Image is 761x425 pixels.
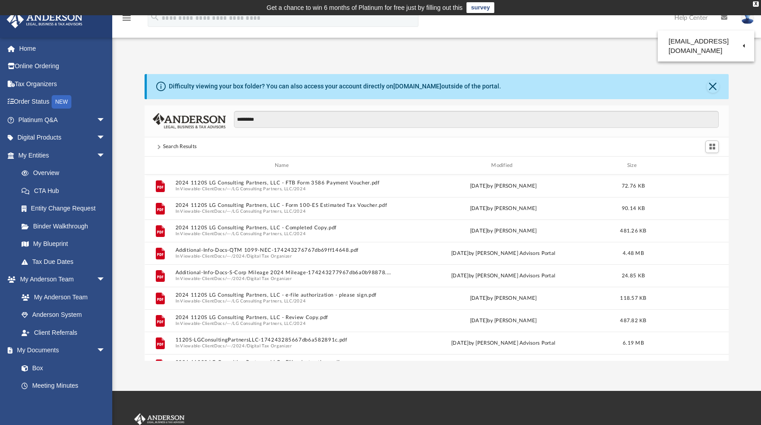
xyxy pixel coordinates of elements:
i: menu [121,13,132,23]
button: LG Consulting Partners, LLC [233,231,292,237]
i: search [150,12,160,22]
span: 72.76 KB [622,184,645,188]
a: Client Referrals [13,324,114,342]
a: My Blueprint [13,235,114,253]
button: ··· [227,231,231,237]
img: User Pic [741,11,754,24]
a: Order StatusNEW [6,93,119,111]
button: 2024 1120S LG Consulting Partners, LLC - Form 100-ES Estimated Tax Voucher.pdf [176,203,391,209]
span: / [231,231,233,237]
span: 6.19 MB [623,341,644,346]
span: 118.57 KB [620,296,647,301]
span: 4.48 MB [623,251,644,256]
span: In [176,276,391,282]
span: / [231,276,233,282]
span: arrow_drop_down [97,342,114,360]
button: LG Consulting Partners, LLC [233,186,292,192]
span: In [176,186,391,192]
button: Additional-Info-Docs-S-Corp Mileage 2024 Mileage-174243277967db6a0b98878.pdf [176,270,391,276]
div: [DATE] by [PERSON_NAME] [396,205,611,213]
span: / [231,321,233,327]
button: 2024 1120S LG Consulting Partners, LLC - e-file authorization - please sign.pdf [176,293,391,298]
img: Anderson Advisors Platinum Portal [132,413,186,425]
button: Digital Tax Organizer [247,276,292,282]
button: ··· [227,343,231,349]
span: arrow_drop_down [97,146,114,165]
a: My Documentsarrow_drop_down [6,342,114,359]
span: / [225,343,227,349]
a: Forms Library [13,394,110,412]
span: / [225,276,227,282]
button: Viewable-ClientDocs [180,298,225,304]
span: / [245,254,247,259]
button: ··· [227,321,231,327]
div: [DATE] by [PERSON_NAME] [396,294,611,302]
button: 2024 [233,343,245,349]
span: / [292,321,294,327]
button: Viewable-ClientDocs [180,276,225,282]
button: Digital Tax Organizer [247,343,292,349]
button: Viewable-ClientDocs [180,231,225,237]
span: / [231,254,233,259]
span: / [231,343,233,349]
div: [DATE] by [PERSON_NAME] Advisors Portal [396,272,611,280]
img: Anderson Advisors Platinum Portal [4,11,85,28]
a: Home [6,39,119,57]
button: LG Consulting Partners, LLC [233,321,292,327]
span: / [225,186,227,192]
button: Viewable-ClientDocs [180,209,225,215]
div: [DATE] by [PERSON_NAME] [396,227,611,235]
button: 2024 [294,231,306,237]
span: In [176,298,391,304]
button: ··· [227,209,231,215]
span: / [231,186,233,192]
button: Switch to Grid View [705,140,719,153]
div: Size [616,162,651,170]
a: menu [121,17,132,23]
span: arrow_drop_down [97,271,114,289]
div: Difficulty viewing your box folder? You can also access your account directly on outside of the p... [169,82,501,91]
a: [DOMAIN_NAME] [393,83,441,90]
a: Binder Walkthrough [13,217,119,235]
span: arrow_drop_down [97,111,114,129]
span: In [176,254,391,259]
button: 1120S-LGConsultingPartnersLLC-174243285667db6a582891c.pdf [176,337,391,343]
button: ··· [227,276,231,282]
a: CTA Hub [13,182,119,200]
div: id [149,162,171,170]
span: / [231,298,233,304]
button: 2024 [294,321,306,327]
div: Name [175,162,391,170]
button: Viewable-ClientDocs [180,343,225,349]
input: Search files and folders [234,111,719,128]
div: close [753,1,759,7]
button: LG Consulting Partners, LLC [233,209,292,215]
a: Platinum Q&Aarrow_drop_down [6,111,119,129]
div: [DATE] by [PERSON_NAME] [396,182,611,190]
div: Get a chance to win 6 months of Platinum for free just by filling out this [267,2,463,13]
button: 2024 1120S LG Consulting Partners, LLC - Completed Copy.pdf [176,225,391,231]
a: Tax Due Dates [13,253,119,271]
a: Entity Change Request [13,200,119,218]
span: / [225,254,227,259]
a: Overview [13,164,119,182]
span: 24.85 KB [622,273,645,278]
div: [DATE] by [PERSON_NAME] Advisors Portal [396,250,611,258]
span: / [292,298,294,304]
span: / [245,276,247,282]
div: [DATE] by [PERSON_NAME] [396,317,611,325]
span: / [292,209,294,215]
button: ··· [227,298,231,304]
button: Digital Tax Organizer [247,254,292,259]
button: ··· [227,186,231,192]
a: survey [466,2,494,13]
button: 2024 [233,276,245,282]
button: 2024 [294,186,306,192]
a: Anderson System [13,306,114,324]
button: 2024 1120S LG Consulting Partners, LLC - Review Copy.pdf [176,315,391,321]
span: In [176,209,391,215]
span: arrow_drop_down [97,129,114,147]
a: My Entitiesarrow_drop_down [6,146,119,164]
span: In [176,321,391,327]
